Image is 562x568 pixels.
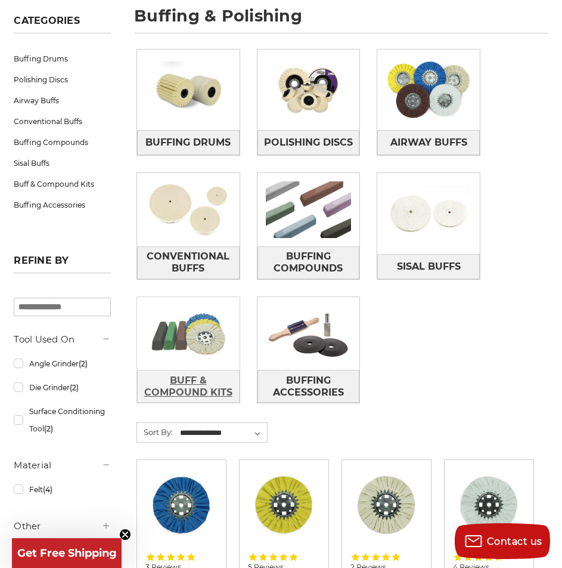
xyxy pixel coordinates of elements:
span: Sisal Buffs [397,257,461,277]
a: Sisal Buffs [377,254,480,279]
img: Sisal Buffs [377,177,480,250]
img: 8 x 3 x 5/8 airway buff yellow mill treatment [248,468,320,541]
button: Contact us [455,523,550,559]
span: Buffing Compounds [258,246,359,279]
a: Polishing Discs [257,130,360,155]
button: Close teaser [119,529,131,541]
a: Surface Conditioning Tool [14,401,110,439]
img: 8 inch white domet flannel airway buffing wheel [453,468,525,541]
span: (2) [79,359,88,368]
a: Buffing Drums [14,48,110,69]
span: (2) [70,383,79,392]
h5: Material [14,458,110,473]
a: Angle Grinder [14,353,110,374]
a: Felt [14,479,110,500]
span: Contact us [487,536,542,547]
label: Sort By: [137,423,173,441]
img: 8 inch untreated airway buffing wheel [350,468,423,541]
img: Conventional Buffs [137,173,240,246]
img: Buff & Compound Kits [137,297,240,370]
span: Buffing Drums [145,132,231,153]
h1: buffing & polishing [134,8,548,33]
h5: Refine by [14,255,110,273]
h5: Tool Used On [14,332,110,347]
img: Polishing Discs [257,53,360,126]
a: Airway Buffs [14,90,110,111]
a: Buff & Compound Kits [14,174,110,195]
a: Buff & Compound Kits [137,370,240,403]
a: Polishing Discs [14,69,110,90]
span: (4) [43,485,52,494]
a: Buffing Accessories [257,370,360,403]
img: Airway Buffs [377,53,480,126]
a: Conventional Buffs [14,111,110,132]
h5: Other [14,519,110,533]
span: Polishing Discs [264,132,353,153]
span: Get Free Shipping [17,547,117,560]
img: Buffing Drums [137,53,240,126]
span: Buff & Compound Kits [138,371,239,403]
span: (2) [44,424,53,433]
a: Sisal Buffs [14,153,110,174]
a: Buffing Compounds [14,132,110,153]
img: blue mill treated 8 inch airway buffing wheel [145,468,218,541]
img: Buffing Accessories [257,297,360,370]
a: Buffing Drums [137,130,240,155]
a: Conventional Buffs [137,246,240,279]
a: Buffing Accessories [14,195,110,215]
h5: Categories [14,15,110,33]
img: Buffing Compounds [257,173,360,246]
a: Buffing Compounds [257,246,360,279]
select: Sort By: [178,424,267,442]
span: Airway Buffs [390,132,467,153]
span: Conventional Buffs [138,246,239,279]
a: Airway Buffs [377,130,480,155]
div: Get Free ShippingClose teaser [12,538,122,568]
a: Die Grinder [14,377,110,398]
